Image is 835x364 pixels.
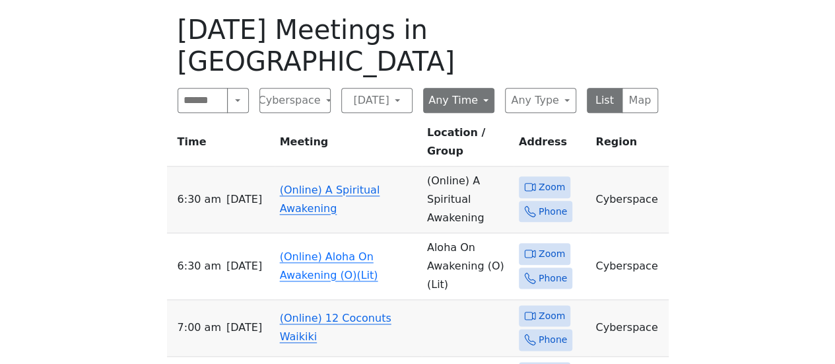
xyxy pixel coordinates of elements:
span: Phone [539,332,567,348]
td: Cyberspace [590,233,668,300]
button: Cyberspace [259,88,331,113]
button: Any Type [505,88,576,113]
span: [DATE] [226,190,262,209]
span: 7:00 AM [178,318,221,337]
td: (Online) A Spiritual Awakening [422,166,514,233]
th: Time [167,124,275,166]
input: Search [178,88,228,113]
a: (Online) 12 Coconuts Waikiki [280,312,391,343]
td: Cyberspace [590,166,668,233]
a: (Online) Aloha On Awakening (O)(Lit) [280,250,378,281]
span: [DATE] [226,318,262,337]
button: Any Time [423,88,494,113]
button: Map [622,88,658,113]
th: Address [514,124,591,166]
span: Zoom [539,179,565,196]
h1: [DATE] Meetings in [GEOGRAPHIC_DATA] [178,14,658,77]
span: 6:30 AM [178,257,221,275]
button: Search [227,88,248,113]
td: Aloha On Awakening (O) (Lit) [422,233,514,300]
span: Phone [539,203,567,220]
button: [DATE] [341,88,413,113]
th: Location / Group [422,124,514,166]
button: List [587,88,623,113]
span: 6:30 AM [178,190,221,209]
span: Zoom [539,246,565,262]
th: Meeting [275,124,422,166]
span: Phone [539,270,567,287]
th: Region [590,124,668,166]
span: Zoom [539,308,565,324]
td: Cyberspace [590,300,668,357]
span: [DATE] [226,257,262,275]
a: (Online) A Spiritual Awakening [280,184,380,215]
